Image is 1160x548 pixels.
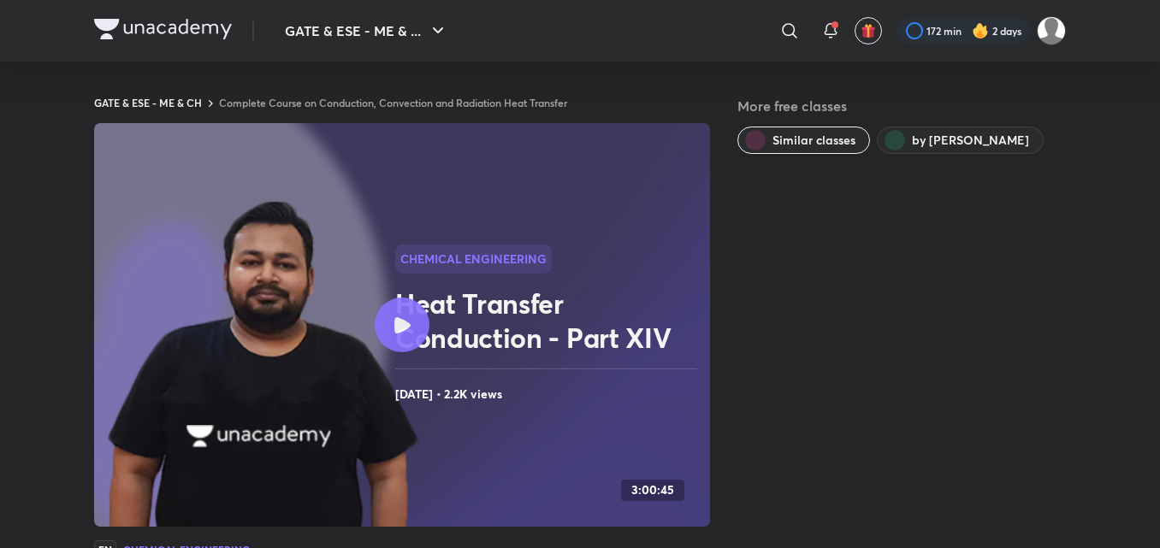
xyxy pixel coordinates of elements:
[737,96,1066,116] h5: More free classes
[861,23,876,38] img: avatar
[912,132,1029,149] span: by Ankur Bansal
[877,127,1044,154] button: by Ankur Bansal
[94,19,232,44] a: Company Logo
[275,14,459,48] button: GATE & ESE - ME & ...
[219,96,567,109] a: Complete Course on Conduction, Convection and Radiation Heat Transfer
[94,19,232,39] img: Company Logo
[972,22,989,39] img: streak
[94,96,202,109] a: GATE & ESE - ME & CH
[1037,16,1066,45] img: pradhap B
[772,132,855,149] span: Similar classes
[737,127,870,154] button: Similar classes
[395,286,703,355] h2: Heat Transfer Conduction - Part XIV
[855,17,882,44] button: avatar
[395,383,703,405] h4: [DATE] • 2.2K views
[631,483,674,498] h4: 3:00:45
